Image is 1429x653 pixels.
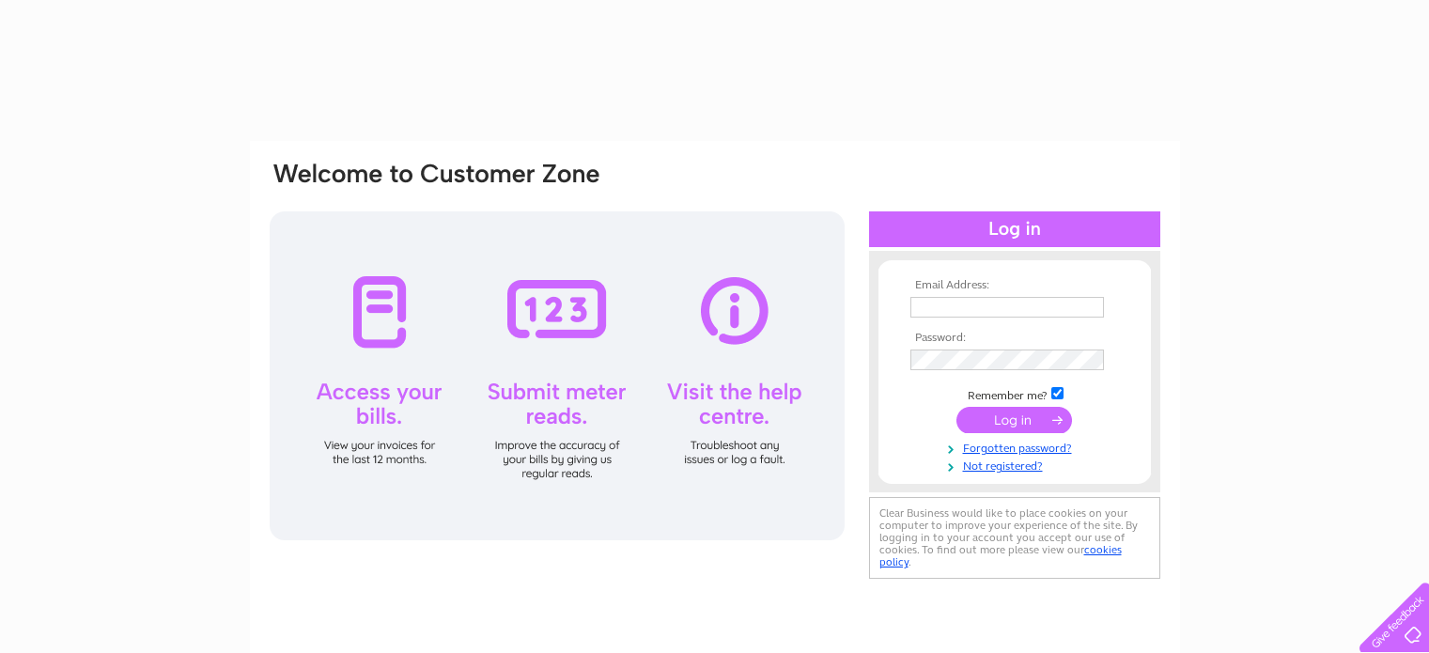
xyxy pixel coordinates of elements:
a: Forgotten password? [910,438,1124,456]
th: Password: [906,332,1124,345]
th: Email Address: [906,279,1124,292]
a: Not registered? [910,456,1124,474]
div: Clear Business would like to place cookies on your computer to improve your experience of the sit... [869,497,1160,579]
td: Remember me? [906,384,1124,403]
input: Submit [956,407,1072,433]
a: cookies policy [879,543,1122,568]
